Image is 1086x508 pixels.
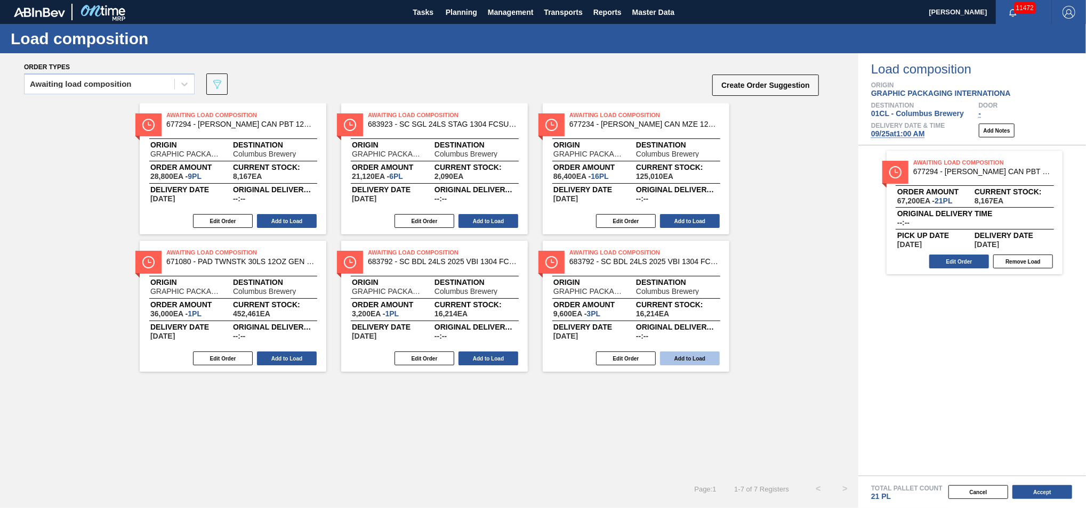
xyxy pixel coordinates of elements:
[553,332,578,340] span: 09/24/2025
[435,332,447,340] span: --:--
[150,279,233,285] span: Origin
[636,324,719,330] span: Original delivery time
[871,109,964,118] span: 01CL - Columbus Brewery
[929,255,989,268] button: Edit Order
[553,195,578,202] span: 09/25/2025
[553,324,636,330] span: Delivery Date
[569,247,719,258] span: Awaiting Load Composition
[553,288,625,295] span: GRAPHIC PACKAGING INTERNATIONA
[733,485,789,493] span: 1 - 7 of 7 Registers
[975,197,1004,204] span: ,8,167,EA
[435,288,497,295] span: Columbus Brewery
[352,279,435,285] span: Origin
[395,214,454,228] button: Edit Order
[233,279,316,285] span: Destination
[166,247,316,258] span: Awaiting Load Composition
[553,279,636,285] span: Origin
[636,164,719,170] span: Current Stock:
[553,310,600,317] span: 9,600EA-3PL
[660,351,720,365] button: Add to Load
[569,110,719,120] span: Awaiting Load Composition
[636,288,699,295] span: Columbus Brewery
[233,324,316,330] span: Original delivery time
[435,164,517,170] span: Current Stock:
[897,241,922,248] span: ,09/23/2025
[142,119,155,131] img: status
[233,288,296,295] span: Columbus Brewery
[446,6,477,19] span: Planning
[150,142,233,148] span: Origin
[188,172,202,181] span: 9,PL
[435,301,517,308] span: Current Stock:
[435,324,517,330] span: Original delivery time
[897,219,910,226] span: --:--
[871,129,925,138] span: 09/25 at 1:00 AM
[979,109,982,118] span: -
[352,195,376,202] span: 09/26/2025
[352,324,435,330] span: Delivery Date
[233,310,270,317] span: ,452,461,EA,
[150,195,175,202] span: 09/26/2025
[913,157,1063,168] span: Awaiting Load Composition
[150,324,233,330] span: Delivery Date
[897,197,953,204] span: 67,200EA-21PL
[435,150,497,158] span: Columbus Brewery
[553,173,609,180] span: 86,400EA-16PL
[368,110,517,120] span: Awaiting Load Composition
[193,351,253,365] button: Edit Order
[897,210,1052,217] span: Original delivery time
[660,214,720,228] button: Add to Load
[871,82,1086,88] span: Origin
[412,6,435,19] span: Tasks
[435,186,517,193] span: Original delivery time
[935,196,952,205] span: 21,PL
[352,150,424,158] span: GRAPHIC PACKAGING INTERNATIONA
[979,124,1015,137] button: Add Notes
[975,232,1052,239] span: Delivery Date
[593,6,622,19] span: Reports
[694,485,716,493] span: Page : 1
[352,142,435,148] span: Origin
[858,145,1086,274] span: statusAwaiting Load Composition677294 - [PERSON_NAME] CAN PBT 12OZ PABST LAGER TWNSTK 30/Order am...
[352,164,435,170] span: Order amount
[636,332,648,340] span: --:--
[140,103,326,234] span: statusAwaiting Load Composition677294 - [PERSON_NAME] CAN PBT 12OZ PABST LAGER TWNSTK 30/OriginGR...
[150,301,233,308] span: Order amount
[435,173,464,180] span: ,2,090,EA,
[30,80,132,88] div: Awaiting load composition
[569,258,719,266] span: 683792 - SC BDL 24LS 2025 VBI 1304 FCSUITCS 12OZ
[996,5,1030,20] button: Notifications
[553,142,636,148] span: Origin
[488,6,534,19] span: Management
[636,301,719,308] span: Current Stock:
[553,186,636,193] span: Delivery Date
[1063,6,1075,19] img: Logout
[636,195,648,202] span: --:--
[24,63,70,71] span: Order types
[1012,485,1072,499] button: Accept
[150,332,175,340] span: 09/25/2025
[257,214,317,228] button: Add to Load
[458,351,518,365] button: Add to Load
[871,63,1086,76] span: Load composition
[368,258,517,266] span: 683792 - SC BDL 24LS 2025 VBI 1304 FCSUITCS 12OZ
[1014,2,1036,14] span: 11472
[636,186,719,193] span: Original delivery time
[150,150,222,158] span: GRAPHIC PACKAGING INTERNATIONA
[553,150,625,158] span: GRAPHIC PACKAGING INTERNATIONA
[233,164,316,170] span: Current Stock:
[14,7,65,17] img: TNhmsLtSVTkK8tSr43FrP2fwEKptu5GPRR3wAAAABJRU5ErkJggg==
[352,332,376,340] span: 09/24/2025
[150,288,222,295] span: GRAPHIC PACKAGING INTERNATIONA
[805,476,832,502] button: <
[569,120,719,128] span: 677234 - CARR CAN MZE 12OZ END PANEL UPDT CAN PK
[975,241,999,248] span: ,09/25/2025,
[871,102,979,109] span: Destination
[975,189,1052,195] span: Current Stock:
[233,301,316,308] span: Current Stock:
[352,310,399,317] span: 3,200EA-1PL
[458,214,518,228] button: Add to Load
[166,110,316,120] span: Awaiting Load Composition
[636,173,673,180] span: ,125,010,EA,
[150,310,202,317] span: 36,000EA-1PL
